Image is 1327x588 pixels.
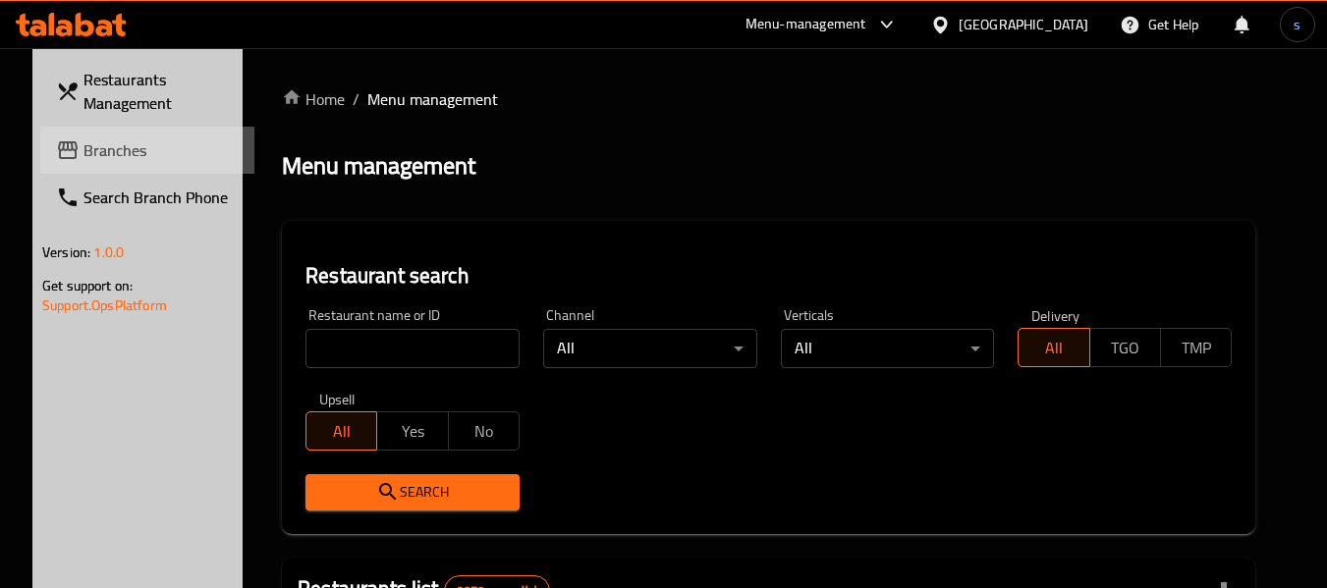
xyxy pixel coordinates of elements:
span: Get support on: [42,273,133,298]
input: Search for restaurant name or ID.. [305,329,520,368]
span: Menu management [367,87,498,111]
a: Search Branch Phone [40,174,254,221]
span: All [1026,334,1081,362]
button: TGO [1089,328,1161,367]
button: All [305,411,377,451]
h2: Menu management [282,150,475,182]
div: [GEOGRAPHIC_DATA] [959,14,1088,35]
button: No [448,411,520,451]
span: Search [321,480,504,505]
a: Support.OpsPlatform [42,293,167,318]
a: Restaurants Management [40,56,254,127]
span: Yes [385,417,440,446]
span: 1.0.0 [93,240,124,265]
label: Delivery [1031,308,1080,322]
div: All [781,329,995,368]
button: Yes [376,411,448,451]
div: Menu-management [746,13,866,36]
button: TMP [1160,328,1232,367]
a: Branches [40,127,254,174]
span: No [457,417,512,446]
button: Search [305,474,520,510]
h2: Restaurant search [305,261,1232,291]
span: Restaurants Management [83,68,239,115]
span: Branches [83,138,239,162]
a: Home [282,87,345,111]
span: Search Branch Phone [83,186,239,209]
li: / [353,87,359,111]
label: Upsell [319,392,356,405]
span: s [1294,14,1300,35]
span: TMP [1169,334,1224,362]
span: Version: [42,240,90,265]
span: TGO [1098,334,1153,362]
div: All [543,329,757,368]
span: All [314,417,369,446]
nav: breadcrumb [282,87,1255,111]
button: All [1018,328,1089,367]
